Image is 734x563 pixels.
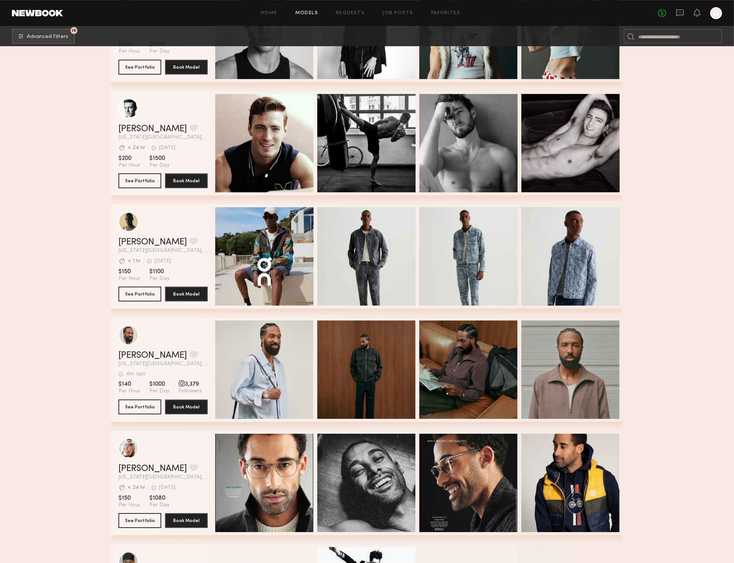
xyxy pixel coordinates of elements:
[149,380,169,388] span: $1000
[352,140,397,147] span: Quick Preview
[710,7,722,19] a: G
[165,513,208,528] button: Book Model
[454,140,499,147] span: Quick Preview
[126,371,146,377] div: 4hr ago
[155,259,171,264] div: [DATE]
[118,287,161,301] button: See Portfolio
[165,287,208,301] button: Book Model
[336,11,365,16] a: Requests
[118,162,140,169] span: Per Hour
[556,480,601,487] span: Quick Preview
[352,367,397,374] span: Quick Preview
[118,399,161,414] button: See Portfolio
[149,275,169,282] span: Per Day
[431,11,461,16] a: Favorites
[118,173,161,188] button: See Portfolio
[250,140,295,147] span: Quick Preview
[159,145,175,151] div: [DATE]
[149,268,169,275] span: $1100
[149,162,169,169] span: Per Day
[128,145,145,151] div: < 24 hr
[118,388,140,395] span: Per Hour
[250,367,295,374] span: Quick Preview
[118,464,187,473] a: [PERSON_NAME]
[118,248,208,253] span: [US_STATE][GEOGRAPHIC_DATA], [GEOGRAPHIC_DATA]
[556,367,601,374] span: Quick Preview
[382,11,413,16] a: Job Posts
[118,513,161,528] button: See Portfolio
[556,254,601,260] span: Quick Preview
[12,29,75,44] button: 10Advanced Filters
[118,502,140,509] span: Per Hour
[352,254,397,260] span: Quick Preview
[118,135,208,140] span: [US_STATE][GEOGRAPHIC_DATA], [GEOGRAPHIC_DATA]
[178,380,202,388] span: 3,379
[352,480,397,487] span: Quick Preview
[165,60,208,75] button: Book Model
[149,494,169,502] span: $1080
[27,34,68,39] span: Advanced Filters
[118,380,140,388] span: $140
[159,485,175,490] div: [DATE]
[454,480,499,487] span: Quick Preview
[118,275,140,282] span: Per Hour
[165,173,208,188] button: Book Model
[128,485,145,490] div: < 24 hr
[250,254,295,260] span: Quick Preview
[118,155,140,162] span: $200
[118,351,187,360] a: [PERSON_NAME]
[128,259,141,264] div: < 1 hr
[556,140,601,147] span: Quick Preview
[149,388,169,395] span: Per Day
[118,60,161,75] button: See Portfolio
[454,254,499,260] span: Quick Preview
[72,29,76,32] span: 10
[149,48,169,55] span: Per Day
[295,11,318,16] a: Models
[118,268,140,275] span: $150
[118,494,140,502] span: $150
[118,48,140,55] span: Per Hour
[118,361,208,367] span: [US_STATE][GEOGRAPHIC_DATA], [GEOGRAPHIC_DATA]
[118,238,187,247] a: [PERSON_NAME]
[118,124,187,133] a: [PERSON_NAME]
[454,367,499,374] span: Quick Preview
[118,475,208,480] span: [US_STATE][GEOGRAPHIC_DATA], [GEOGRAPHIC_DATA]
[178,388,202,395] span: Followers
[250,480,295,487] span: Quick Preview
[261,11,277,16] a: Home
[149,155,169,162] span: $1500
[149,502,169,509] span: Per Day
[165,399,208,414] button: Book Model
